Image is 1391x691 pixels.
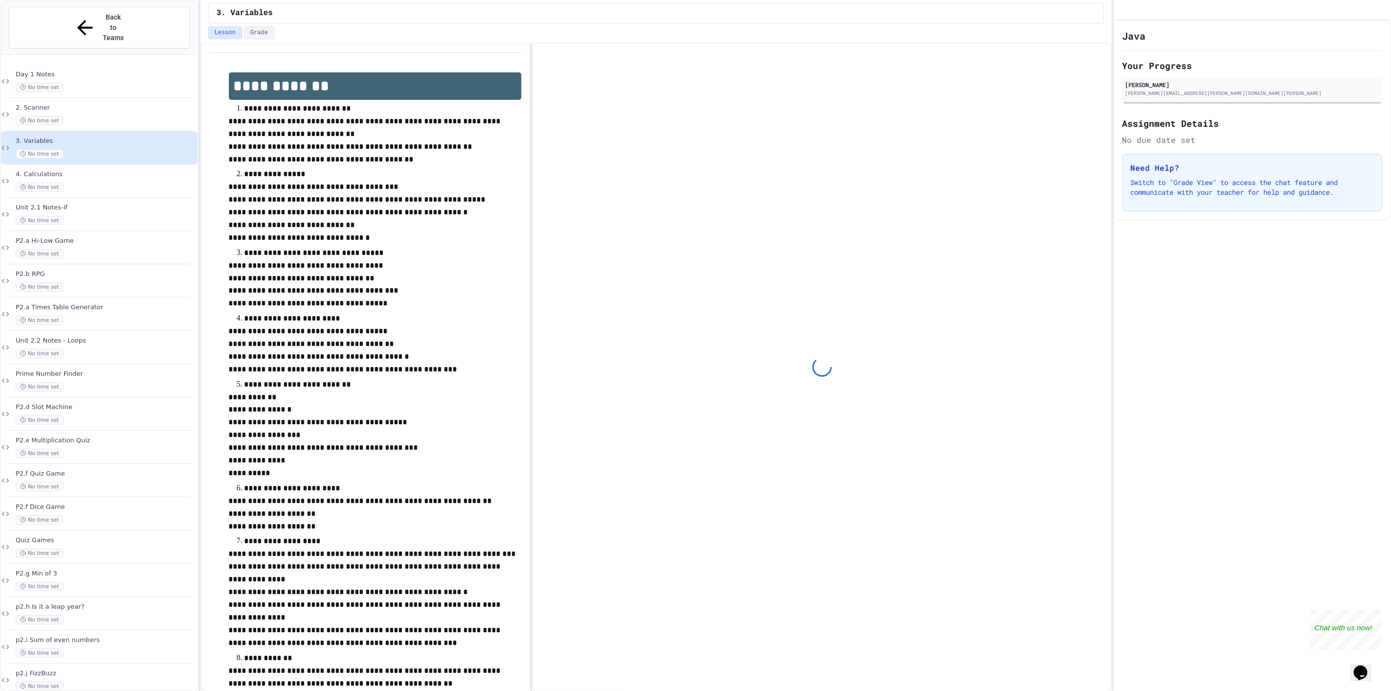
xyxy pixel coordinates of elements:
[16,70,196,79] span: Day 1 Notes
[16,570,196,578] span: P2.g Min of 3
[16,470,196,478] span: P2.f Quiz Game
[16,515,64,525] span: No time set
[16,183,64,192] span: No time set
[16,449,64,458] span: No time set
[1122,134,1382,146] div: No due date set
[16,170,196,179] span: 4. Calculations
[16,482,64,491] span: No time set
[16,636,196,645] span: p2.i Sum of even numbers
[16,282,64,292] span: No time set
[244,26,274,39] button: Grade
[16,582,64,591] span: No time set
[16,104,196,112] span: 2. Scanner
[16,603,196,611] span: p2.h Is it a leap year?
[16,116,64,125] span: No time set
[16,549,64,558] span: No time set
[16,270,196,278] span: P2.b RPG
[16,83,64,92] span: No time set
[16,370,196,378] span: Prime Number Finder
[16,682,64,691] span: No time set
[16,303,196,312] span: P2.a Times Table Generator
[1122,29,1146,43] h1: Java
[16,648,64,658] span: No time set
[1125,80,1379,89] div: [PERSON_NAME]
[16,669,196,678] span: p2.j FizzBuzz
[16,137,196,145] span: 3. Variables
[16,216,64,225] span: No time set
[16,204,196,212] span: Unit 2.1 Notes-if
[1122,116,1382,130] h2: Assignment Details
[217,7,273,19] span: 3. Variables
[16,349,64,358] span: No time set
[1131,162,1374,174] h3: Need Help?
[16,382,64,392] span: No time set
[16,437,196,445] span: P2.e Multiplication Quiz
[1350,652,1381,681] iframe: chat widget
[1122,59,1382,72] h2: Your Progress
[16,337,196,345] span: Unit 2.2 Notes - Loops
[9,7,190,48] button: Back to Teams
[208,26,242,39] button: Lesson
[16,615,64,624] span: No time set
[16,403,196,412] span: P2.d Slot Machine
[16,237,196,245] span: P2.a Hi-Low Game
[16,249,64,258] span: No time set
[1310,609,1381,651] iframe: chat widget
[102,12,125,43] span: Back to Teams
[1131,178,1374,197] p: Switch to "Grade View" to access the chat feature and communicate with your teacher for help and ...
[16,316,64,325] span: No time set
[16,503,196,511] span: P2.f Dice Game
[16,149,64,159] span: No time set
[1125,90,1379,97] div: [PERSON_NAME][EMAIL_ADDRESS][PERSON_NAME][DOMAIN_NAME][PERSON_NAME]
[16,415,64,425] span: No time set
[16,536,196,545] span: Quiz Games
